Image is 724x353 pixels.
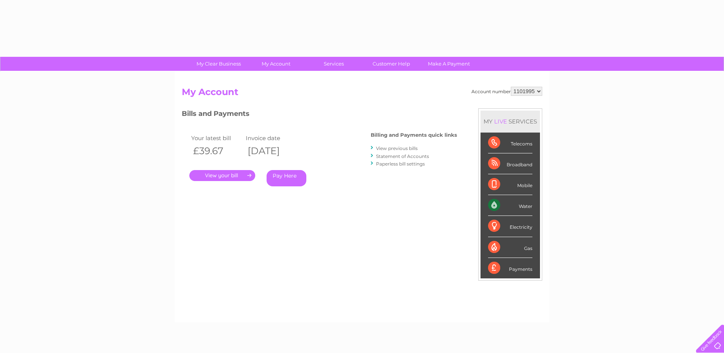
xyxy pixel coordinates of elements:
[488,174,532,195] div: Mobile
[182,87,542,101] h2: My Account
[493,118,509,125] div: LIVE
[245,57,307,71] a: My Account
[488,153,532,174] div: Broadband
[244,143,298,159] th: [DATE]
[376,161,425,167] a: Paperless bill settings
[488,216,532,237] div: Electricity
[481,111,540,132] div: MY SERVICES
[376,145,418,151] a: View previous bills
[303,57,365,71] a: Services
[488,237,532,258] div: Gas
[371,132,457,138] h4: Billing and Payments quick links
[471,87,542,96] div: Account number
[488,258,532,278] div: Payments
[267,170,306,186] a: Pay Here
[488,195,532,216] div: Water
[187,57,250,71] a: My Clear Business
[189,170,255,181] a: .
[418,57,480,71] a: Make A Payment
[488,133,532,153] div: Telecoms
[244,133,298,143] td: Invoice date
[376,153,429,159] a: Statement of Accounts
[189,133,244,143] td: Your latest bill
[182,108,457,122] h3: Bills and Payments
[360,57,423,71] a: Customer Help
[189,143,244,159] th: £39.67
